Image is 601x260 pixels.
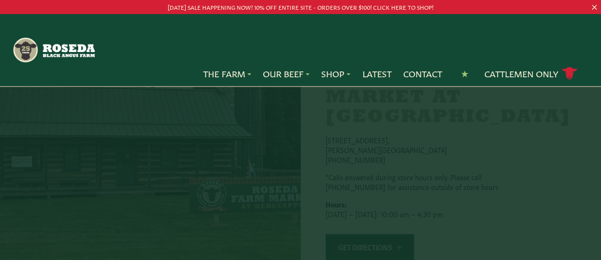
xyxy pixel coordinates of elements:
a: Cattlemen Only [484,65,577,82]
strong: Hours: [326,199,347,209]
a: Contact [403,68,442,80]
p: [DATE] SALE HAPPENING NOW! 10% OFF ENTIRE SITE - ORDERS OVER $100! CLICK HERE TO SHOP! [30,2,571,12]
a: Get Directions [326,234,414,260]
a: Shop [321,68,350,80]
a: Latest [362,68,391,80]
nav: Main Navigation [12,14,589,86]
p: [STREET_ADDRESS], [PERSON_NAME][GEOGRAPHIC_DATA] [PHONE_NUMBER] [326,135,530,164]
p: [DATE] – [DATE]: 10:00 am – 4:30 pm [326,199,530,219]
a: The Farm [203,68,251,80]
img: https://roseda.com/wp-content/uploads/2021/05/roseda-25-header.png [12,36,95,64]
p: *Calls answered during store hours only. Please call [PHONE_NUMBER] for assistance outside of sto... [326,172,530,191]
h2: Roseda Farm Market at [GEOGRAPHIC_DATA] [326,69,568,127]
a: Our Beef [263,68,309,80]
